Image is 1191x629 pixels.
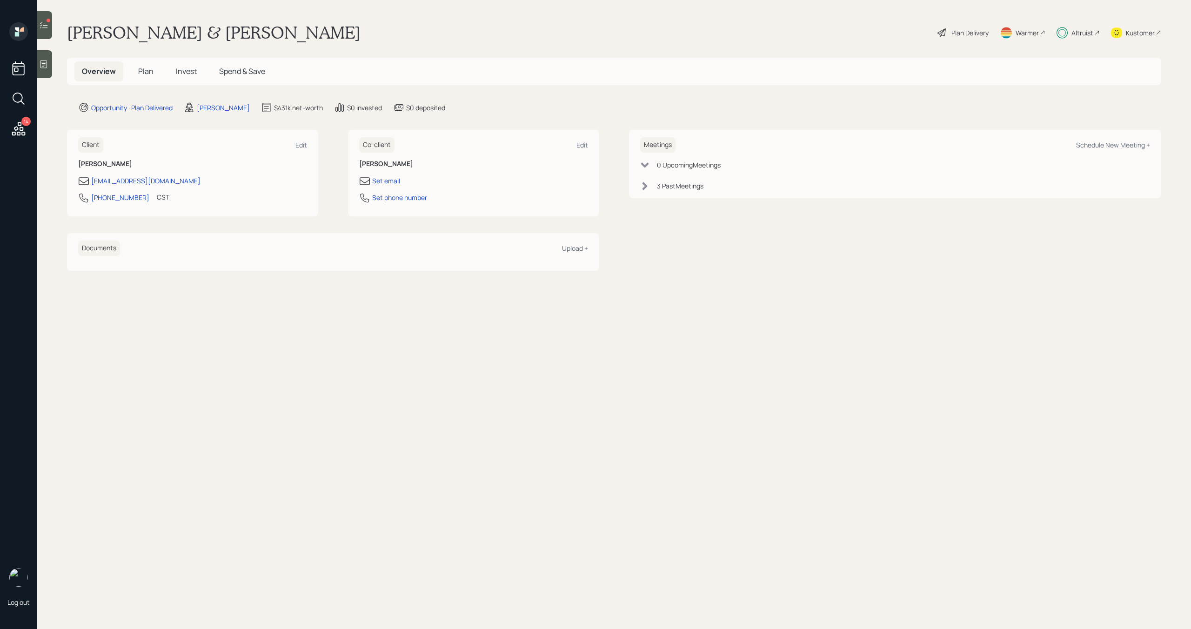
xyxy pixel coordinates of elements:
[219,66,265,76] span: Spend & Save
[951,28,989,38] div: Plan Delivery
[1076,141,1150,149] div: Schedule New Meeting +
[657,160,721,170] div: 0 Upcoming Meeting s
[9,568,28,587] img: michael-russo-headshot.png
[657,181,703,191] div: 3 Past Meeting s
[138,66,154,76] span: Plan
[157,192,169,202] div: CST
[78,160,307,168] h6: [PERSON_NAME]
[1126,28,1155,38] div: Kustomer
[372,193,427,202] div: Set phone number
[347,103,382,113] div: $0 invested
[562,244,588,253] div: Upload +
[1071,28,1093,38] div: Altruist
[176,66,197,76] span: Invest
[640,137,676,153] h6: Meetings
[359,137,395,153] h6: Co-client
[295,141,307,149] div: Edit
[1016,28,1039,38] div: Warmer
[576,141,588,149] div: Edit
[406,103,445,113] div: $0 deposited
[67,22,361,43] h1: [PERSON_NAME] & [PERSON_NAME]
[82,66,116,76] span: Overview
[91,103,173,113] div: Opportunity · Plan Delivered
[372,176,400,186] div: Set email
[21,117,31,126] div: 14
[7,598,30,607] div: Log out
[197,103,250,113] div: [PERSON_NAME]
[359,160,588,168] h6: [PERSON_NAME]
[274,103,323,113] div: $431k net-worth
[91,176,201,186] div: [EMAIL_ADDRESS][DOMAIN_NAME]
[91,193,149,202] div: [PHONE_NUMBER]
[78,137,103,153] h6: Client
[78,241,120,256] h6: Documents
